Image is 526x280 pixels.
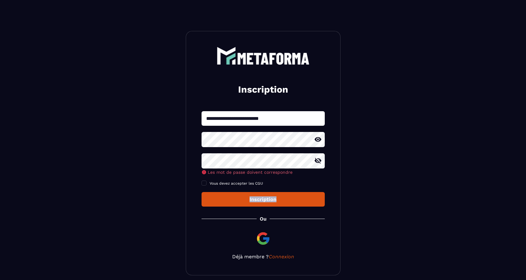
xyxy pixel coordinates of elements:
[202,192,325,207] button: Inscription
[260,216,267,222] p: Ou
[202,47,325,65] a: logo
[206,196,320,202] div: Inscription
[208,170,293,175] span: Les mot de passe doivent correspondre
[202,254,325,260] p: Déjà membre ?
[217,47,310,65] img: logo
[210,181,263,186] span: Vous devez accepter les CGU
[256,231,271,246] img: google
[209,83,317,96] h2: Inscription
[269,254,294,260] a: Connexion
